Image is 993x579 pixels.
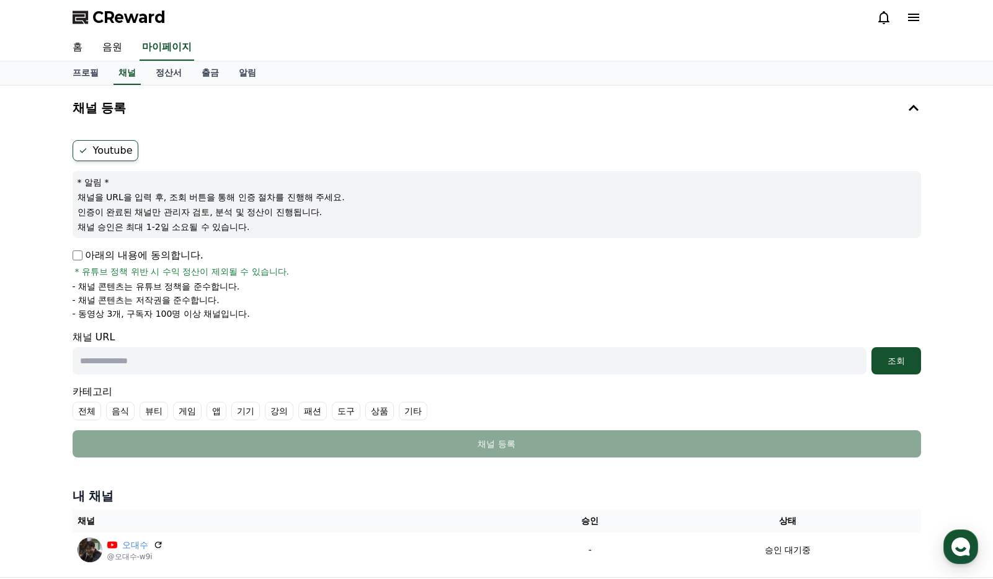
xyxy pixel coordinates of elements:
[298,402,327,420] label: 패션
[876,355,916,367] div: 조회
[78,537,102,562] img: 오대수
[73,330,921,374] div: 채널 URL
[73,248,203,263] p: 아래의 내용에 동의합니다.
[73,7,166,27] a: CReward
[332,402,360,420] label: 도구
[92,7,166,27] span: CReward
[146,61,192,85] a: 정산서
[207,402,226,420] label: 앱
[73,140,138,161] label: Youtube
[655,510,921,533] th: 상태
[75,265,290,278] span: * 유튜브 정책 위반 시 수익 정산이 제외될 수 있습니다.
[73,402,101,420] label: 전체
[78,206,916,218] p: 인증이 완료된 채널만 관리자 검토, 분석 및 정산이 진행됩니다.
[73,430,921,457] button: 채널 등록
[73,487,921,505] h4: 내 채널
[73,101,127,115] h4: 채널 등록
[140,402,168,420] label: 뷰티
[92,35,132,61] a: 음원
[114,61,141,85] a: 채널
[365,402,394,420] label: 상품
[525,510,655,533] th: 승인
[173,402,202,420] label: 게임
[231,402,260,420] label: 기기
[399,402,427,420] label: 기타
[107,552,163,562] p: @오대수-w9i
[73,384,921,420] div: 카테고리
[871,347,921,374] button: 조회
[73,280,240,293] p: - 채널 콘텐츠는 유튜브 정책을 준수합니다.
[765,544,811,557] p: 승인 대기중
[78,191,916,203] p: 채널을 URL을 입력 후, 조회 버튼을 통해 인증 절차를 진행해 주세요.
[97,438,896,450] div: 채널 등록
[530,544,650,557] p: -
[68,91,926,125] button: 채널 등록
[73,294,220,306] p: - 채널 콘텐츠는 저작권을 준수합니다.
[73,510,525,533] th: 채널
[122,539,148,552] a: 오대수
[140,35,194,61] a: 마이페이지
[265,402,293,420] label: 강의
[63,35,92,61] a: 홈
[78,221,916,233] p: 채널 승인은 최대 1-2일 소요될 수 있습니다.
[73,307,250,320] p: - 동영상 3개, 구독자 100명 이상 채널입니다.
[229,61,266,85] a: 알림
[192,61,229,85] a: 출금
[63,61,109,85] a: 프로필
[106,402,135,420] label: 음식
